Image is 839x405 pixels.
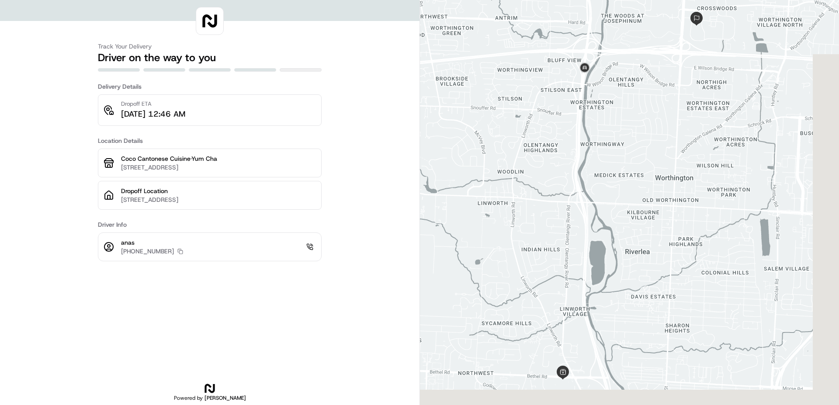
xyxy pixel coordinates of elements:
[121,238,183,247] p: anas
[121,100,185,108] p: Dropoff ETA
[98,220,322,229] h3: Driver Info
[121,163,316,172] p: [STREET_ADDRESS]
[174,395,246,402] h2: Powered by
[121,108,185,120] p: [DATE] 12:46 AM
[205,395,246,402] span: [PERSON_NAME]
[98,82,322,91] h3: Delivery Details
[121,154,316,163] p: Coco Cantonese Cuisine·Yum Cha
[98,42,322,51] h3: Track Your Delivery
[121,195,316,204] p: [STREET_ADDRESS]
[121,187,316,195] p: Dropoff Location
[121,247,174,256] p: [PHONE_NUMBER]
[98,136,322,145] h3: Location Details
[98,51,322,65] h2: Driver on the way to you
